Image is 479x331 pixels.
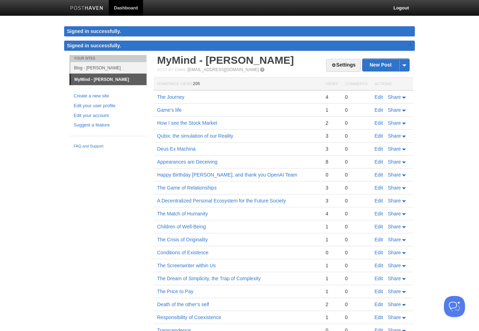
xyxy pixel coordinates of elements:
[325,172,338,178] div: 0
[345,120,367,126] div: 0
[345,94,367,100] div: 0
[375,302,383,307] a: Edit
[157,159,217,165] a: Appearances are Deceiving
[157,146,196,152] a: Deus Ex Machina
[157,302,209,307] a: Death of the other’s self
[157,289,194,294] a: The Price to Pay
[325,275,338,282] div: 1
[74,92,142,100] a: Create a new site
[345,223,367,230] div: 0
[345,172,367,178] div: 0
[388,276,401,281] span: Share
[69,55,147,62] li: Your Sites
[157,120,217,126] a: How I see the Stock Market
[325,107,338,113] div: 1
[345,133,367,139] div: 0
[375,276,383,281] a: Edit
[444,296,465,317] iframe: Help Scout Beacon - Open
[345,236,367,243] div: 0
[71,74,147,85] a: MyMind - [PERSON_NAME]
[325,288,338,295] div: 1
[345,211,367,217] div: 0
[188,67,259,72] a: [EMAIL_ADDRESS][DOMAIN_NAME]
[325,94,338,100] div: 4
[322,78,341,91] th: Views
[345,262,367,269] div: 0
[375,172,383,178] a: Edit
[375,211,383,216] a: Edit
[375,198,383,204] a: Edit
[157,68,186,72] span: Post by Email
[157,107,182,113] a: Game’s life
[345,185,367,191] div: 0
[70,6,103,11] img: Posthaven-bar
[325,314,338,320] div: 1
[74,143,142,150] a: FAQ and Support
[388,107,401,113] span: Share
[157,263,216,268] a: The Screenwriter within Us
[388,224,401,229] span: Share
[345,314,367,320] div: 0
[388,133,401,139] span: Share
[325,133,338,139] div: 3
[375,237,383,242] a: Edit
[67,43,121,48] span: Signed in successfully.
[375,224,383,229] a: Edit
[325,211,338,217] div: 4
[375,146,383,152] a: Edit
[345,249,367,256] div: 0
[388,198,401,204] span: Share
[325,223,338,230] div: 1
[74,112,142,119] a: Edit your account
[325,236,338,243] div: 1
[325,198,338,204] div: 3
[388,263,401,268] span: Share
[407,41,413,49] a: ×
[157,211,208,216] a: The Match of Humanity
[345,159,367,165] div: 0
[193,81,200,86] span: 205
[375,289,383,294] a: Edit
[157,172,297,178] a: Happy Birthday [PERSON_NAME], and thank you OpenAI Team
[388,289,401,294] span: Share
[388,159,401,165] span: Share
[64,26,415,36] div: Signed in successfully.
[388,120,401,126] span: Share
[375,107,383,113] a: Edit
[345,301,367,308] div: 0
[375,133,383,139] a: Edit
[157,237,208,242] a: The Crisis of Originality
[371,78,413,91] th: Actions
[388,302,401,307] span: Share
[74,122,142,129] a: Suggest a feature
[157,250,208,255] a: Conditions of Existence
[326,59,361,72] a: Settings
[325,159,338,165] div: 8
[345,146,367,152] div: 0
[157,94,184,100] a: The Journey
[375,250,383,255] a: Edit
[388,172,401,178] span: Share
[154,78,322,91] th: Homepage Views
[325,301,338,308] div: 2
[375,120,383,126] a: Edit
[342,78,371,91] th: Comments
[388,315,401,320] span: Share
[74,102,142,110] a: Edit your user profile
[325,146,338,152] div: 3
[363,59,409,71] a: New Post
[345,275,367,282] div: 0
[325,120,338,126] div: 2
[157,224,206,229] a: Children of Well-Being
[157,315,221,320] a: Responsibility of Coexistence
[325,262,338,269] div: 1
[325,249,338,256] div: 0
[375,94,383,100] a: Edit
[325,185,338,191] div: 3
[375,315,383,320] a: Edit
[345,288,367,295] div: 0
[70,62,147,74] a: Blog - [PERSON_NAME]
[157,198,286,204] a: A Decentralized Personal Ecosystem for the Future Society
[388,94,401,100] span: Share
[157,133,233,139] a: Qubix: the simulation of our Reality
